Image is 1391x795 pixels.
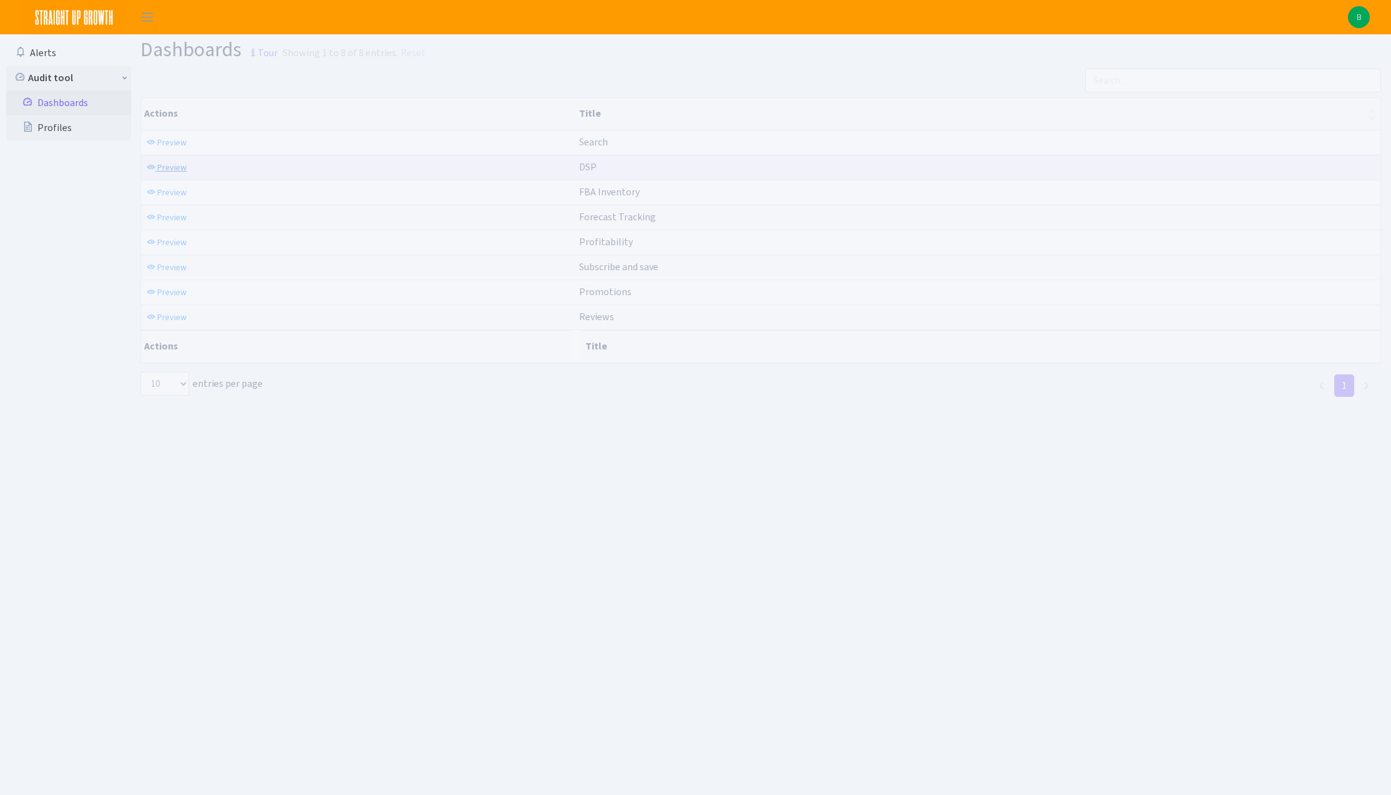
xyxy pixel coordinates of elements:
th: Title [580,330,1380,363]
a: Preview [144,208,190,227]
span: Forecast Tracking [579,210,656,223]
a: 1 [1334,374,1354,397]
span: Preview [157,187,187,198]
span: FBA Inventory [579,185,640,198]
a: Alerts [6,41,131,66]
span: Search [579,135,608,149]
span: Preview [157,311,187,323]
a: Preview [144,233,190,252]
a: Preview [144,133,190,152]
a: Preview [144,183,190,202]
span: Preview [157,162,187,173]
div: Showing 1 to 8 of 8 entries. [283,46,398,61]
small: Tour [245,42,278,64]
a: Preview [144,158,190,177]
button: Toggle navigation [132,7,163,27]
a: Dashboards [6,90,131,115]
th: Actions [141,330,571,363]
a: Tour [242,36,278,62]
span: Reviews [579,310,614,323]
span: Subscribe and save [579,260,658,273]
span: Profitability [579,235,633,248]
span: Preview [157,212,187,223]
span: Preview [157,286,187,298]
a: B [1348,6,1370,28]
a: Preview [144,283,190,302]
a: Preview [144,308,190,327]
a: Reset [401,46,426,61]
span: Preview [157,137,187,149]
h1: Dashboards [140,39,278,64]
span: Preview [157,237,187,248]
span: Promotions [579,285,632,298]
span: DSP [579,160,597,173]
a: Audit tool [6,66,131,90]
label: entries per page [140,372,263,396]
th: Actions [141,98,574,130]
a: Preview [144,258,190,277]
a: Profiles [6,115,131,140]
span: Preview [157,261,187,273]
img: Braden Astle [1348,6,1370,28]
th: Title : activate to sort column ascending [574,98,1380,130]
input: Search... [1085,69,1382,92]
select: entries per page [140,372,189,396]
